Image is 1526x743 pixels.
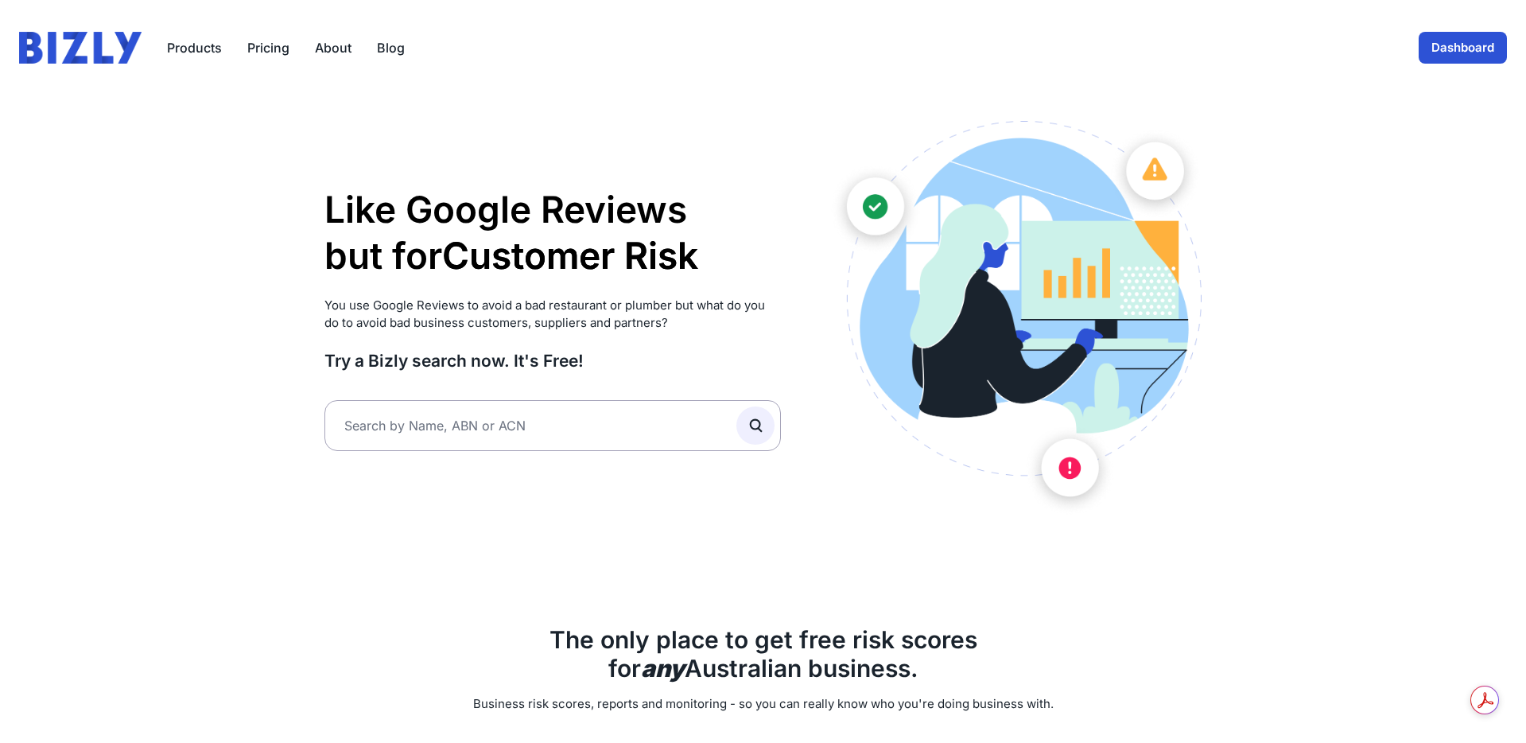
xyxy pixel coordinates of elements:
p: Business risk scores, reports and monitoring - so you can really know who you're doing business w... [324,695,1202,714]
h3: Try a Bizly search now. It's Free! [324,350,782,371]
a: Blog [377,38,405,57]
p: You use Google Reviews to avoid a bad restaurant or plumber but what do you do to avoid bad busin... [324,297,782,333]
button: Products [167,38,222,57]
h1: Like Google Reviews but for [324,187,782,278]
b: any [641,654,685,683]
a: Pricing [247,38,289,57]
li: Customer Risk [442,233,698,279]
a: About [315,38,351,57]
li: Supplier Risk [442,278,698,325]
input: Search by Name, ABN or ACN [324,400,782,451]
a: Dashboard [1419,32,1507,64]
h2: The only place to get free risk scores for Australian business. [324,625,1202,683]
